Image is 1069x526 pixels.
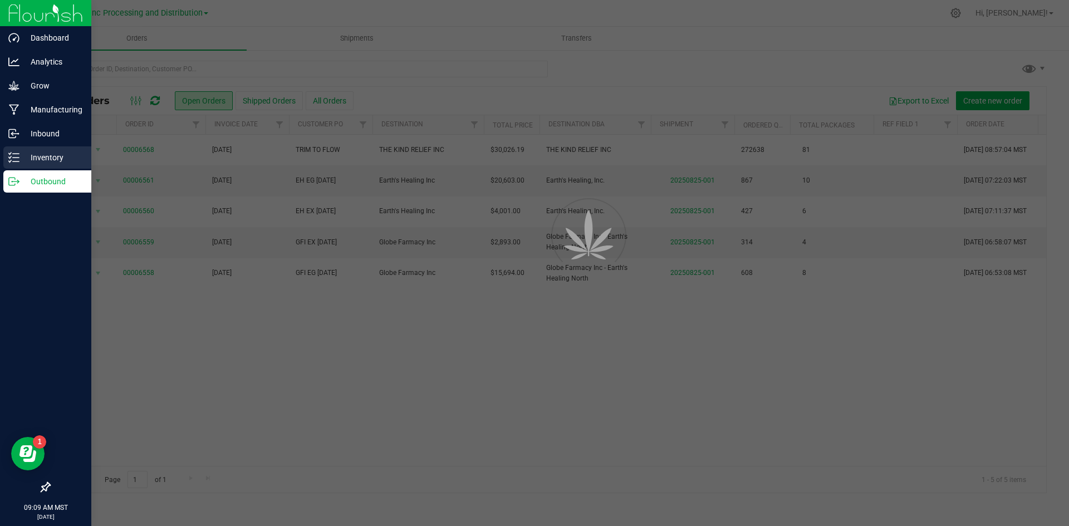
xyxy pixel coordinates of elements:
p: Dashboard [19,31,86,45]
inline-svg: Inbound [8,128,19,139]
inline-svg: Analytics [8,56,19,67]
inline-svg: Inventory [8,152,19,163]
p: Grow [19,79,86,92]
iframe: Resource center [11,437,45,470]
p: Inventory [19,151,86,164]
p: Manufacturing [19,103,86,116]
inline-svg: Grow [8,80,19,91]
inline-svg: Outbound [8,176,19,187]
p: Analytics [19,55,86,68]
p: Outbound [19,175,86,188]
p: Inbound [19,127,86,140]
inline-svg: Dashboard [8,32,19,43]
p: 09:09 AM MST [5,503,86,513]
p: [DATE] [5,513,86,521]
iframe: Resource center unread badge [33,435,46,449]
inline-svg: Manufacturing [8,104,19,115]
